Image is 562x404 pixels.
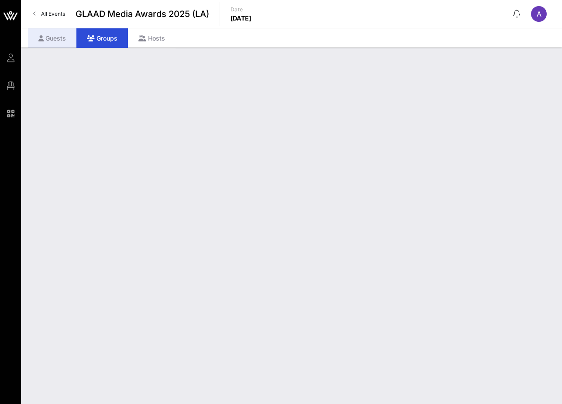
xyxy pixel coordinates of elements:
div: Hosts [128,28,176,48]
a: All Events [28,7,70,21]
div: Groups [76,28,128,48]
p: [DATE] [231,14,252,23]
p: Date [231,5,252,14]
div: A [531,6,547,22]
div: Guests [28,28,76,48]
span: GLAAD Media Awards 2025 (LA) [76,7,209,21]
span: All Events [41,10,65,17]
span: A [537,10,541,18]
